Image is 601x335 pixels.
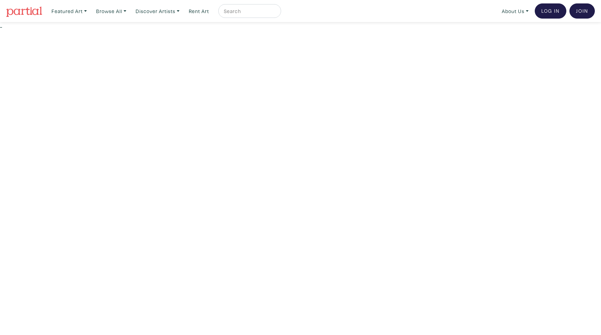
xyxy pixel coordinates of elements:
a: Browse All [93,4,129,18]
a: Log In [535,3,566,19]
a: Join [569,3,595,19]
a: Rent Art [186,4,212,18]
a: Featured Art [48,4,90,18]
input: Search [223,7,275,15]
a: Discover Artists [132,4,183,18]
a: About Us [499,4,532,18]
